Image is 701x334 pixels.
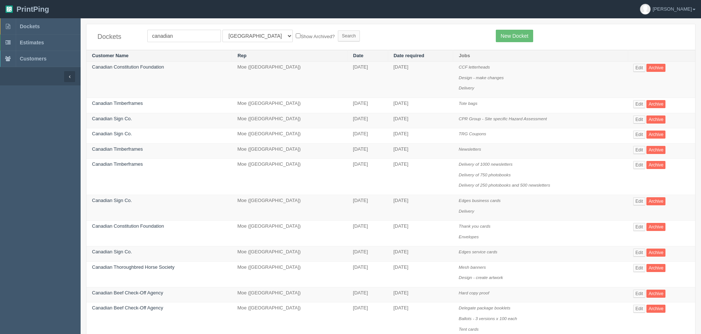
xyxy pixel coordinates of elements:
[633,100,645,108] a: Edit
[459,147,481,151] i: Newsletters
[633,264,645,272] a: Edit
[92,290,163,296] a: Canadian Beef Check-Off Agency
[459,209,474,213] i: Delivery
[232,143,347,159] td: Moe ([GEOGRAPHIC_DATA])
[232,195,347,220] td: Moe ([GEOGRAPHIC_DATA])
[646,197,665,205] a: Archive
[388,62,453,98] td: [DATE]
[20,56,47,62] span: Customers
[92,249,132,254] a: Canadian Sign Co.
[347,287,388,302] td: [DATE]
[347,246,388,262] td: [DATE]
[347,98,388,113] td: [DATE]
[296,32,335,40] label: Show Archived?
[459,183,550,187] i: Delivery of 250 photobooks and 500 newsletters
[347,159,388,195] td: [DATE]
[296,33,300,38] input: Show Archived?
[338,30,360,41] input: Search
[459,116,547,121] i: CPR Group - Site specific Hazard Assessment
[633,64,645,72] a: Edit
[147,30,221,42] input: Customer Name
[459,316,517,321] i: Ballots - 3 versions x 100 each
[459,249,497,254] i: Edges service cards
[232,261,347,287] td: Moe ([GEOGRAPHIC_DATA])
[232,287,347,302] td: Moe ([GEOGRAPHIC_DATA])
[459,65,490,69] i: CCF letterheads
[459,85,474,90] i: Delivery
[92,223,164,229] a: Canadian Constitution Foundation
[347,143,388,159] td: [DATE]
[459,172,511,177] i: Delivery of 750 photobooks
[633,131,645,139] a: Edit
[633,146,645,154] a: Edit
[633,223,645,231] a: Edit
[459,275,503,280] i: Design - create artwork
[633,249,645,257] a: Edit
[388,246,453,262] td: [DATE]
[388,113,453,128] td: [DATE]
[347,128,388,144] td: [DATE]
[5,5,13,13] img: logo-3e63b451c926e2ac314895c53de4908e5d424f24456219fb08d385ab2e579770.png
[633,290,645,298] a: Edit
[388,195,453,220] td: [DATE]
[459,265,486,269] i: Mesh banners
[232,62,347,98] td: Moe ([GEOGRAPHIC_DATA])
[232,159,347,195] td: Moe ([GEOGRAPHIC_DATA])
[633,197,645,205] a: Edit
[388,221,453,246] td: [DATE]
[388,261,453,287] td: [DATE]
[232,98,347,113] td: Moe ([GEOGRAPHIC_DATA])
[92,198,132,203] a: Canadian Sign Co.
[633,305,645,313] a: Edit
[20,23,40,29] span: Dockets
[92,264,174,270] a: Canadian Thoroughbred Horse Society
[459,131,486,136] i: TRG Coupons
[92,305,163,311] a: Canadian Beef Check-Off Agency
[347,261,388,287] td: [DATE]
[347,195,388,220] td: [DATE]
[640,4,650,14] img: avatar_default-7531ab5dedf162e01f1e0bb0964e6a185e93c5c22dfe317fb01d7f8cd2b1632c.jpg
[232,221,347,246] td: Moe ([GEOGRAPHIC_DATA])
[646,131,665,139] a: Archive
[459,198,501,203] i: Edges business cards
[353,53,364,58] a: Date
[92,161,143,167] a: Canadian Timberframes
[646,115,665,124] a: Archive
[459,305,510,310] i: Delegate package booklets
[388,287,453,302] td: [DATE]
[646,64,665,72] a: Archive
[646,161,665,169] a: Archive
[92,64,164,70] a: Canadian Constitution Foundation
[92,131,132,136] a: Canadian Sign Co.
[92,53,129,58] a: Customer Name
[459,75,504,80] i: Design - make changes
[232,246,347,262] td: Moe ([GEOGRAPHIC_DATA])
[388,143,453,159] td: [DATE]
[92,100,143,106] a: Canadian Timberframes
[646,223,665,231] a: Archive
[646,100,665,108] a: Archive
[633,115,645,124] a: Edit
[646,264,665,272] a: Archive
[232,128,347,144] td: Moe ([GEOGRAPHIC_DATA])
[394,53,424,58] a: Date required
[388,98,453,113] td: [DATE]
[453,50,628,62] th: Jobs
[97,33,136,41] h4: Dockets
[388,128,453,144] td: [DATE]
[633,161,645,169] a: Edit
[646,249,665,257] a: Archive
[232,113,347,128] td: Moe ([GEOGRAPHIC_DATA])
[459,101,477,106] i: Tote bags
[92,116,132,121] a: Canadian Sign Co.
[646,290,665,298] a: Archive
[646,305,665,313] a: Archive
[237,53,247,58] a: Rep
[459,224,490,228] i: Thank you cards
[459,162,513,166] i: Delivery of 1000 newsletters
[496,30,533,42] a: New Docket
[347,113,388,128] td: [DATE]
[347,221,388,246] td: [DATE]
[20,40,44,45] span: Estimates
[347,62,388,98] td: [DATE]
